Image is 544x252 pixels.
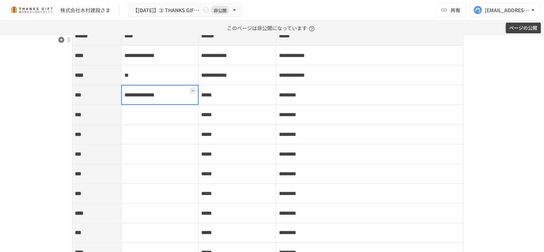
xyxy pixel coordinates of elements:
[436,3,467,17] button: 共有
[9,4,55,16] img: mMP1OxWUAhQbsRWCurg7vIHe5HqDpP7qZo7fRoNLXQh
[211,6,230,14] span: 非公開
[227,20,317,35] p: このページは非公開になっています
[128,3,243,17] button: 【[DATE]】➂ THANKS GIFT操作説明/THANKS GIFT[PERSON_NAME]非公開
[469,3,541,17] button: [EMAIL_ADDRESS][DOMAIN_NAME]
[485,6,530,15] div: [EMAIL_ADDRESS][DOMAIN_NAME]
[506,23,541,34] button: ページの公開
[451,6,461,14] span: 共有
[133,6,201,15] span: 【[DATE]】➂ THANKS GIFT操作説明/THANKS GIFT[PERSON_NAME]
[60,6,110,14] div: 株式会社木村建設さま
